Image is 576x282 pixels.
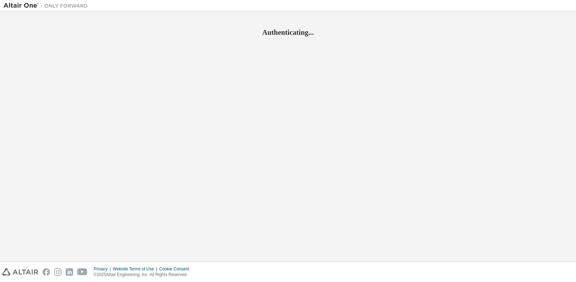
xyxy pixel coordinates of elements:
[94,266,113,272] div: Privacy
[77,268,87,276] img: youtube.svg
[54,268,61,276] img: instagram.svg
[66,268,73,276] img: linkedin.svg
[2,268,38,276] img: altair_logo.svg
[113,266,159,272] div: Website Terms of Use
[4,2,91,9] img: Altair One
[159,266,193,272] div: Cookie Consent
[4,28,572,37] h2: Authenticating...
[42,268,50,276] img: facebook.svg
[94,272,194,278] p: © 2025 Altair Engineering, Inc. All Rights Reserved.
